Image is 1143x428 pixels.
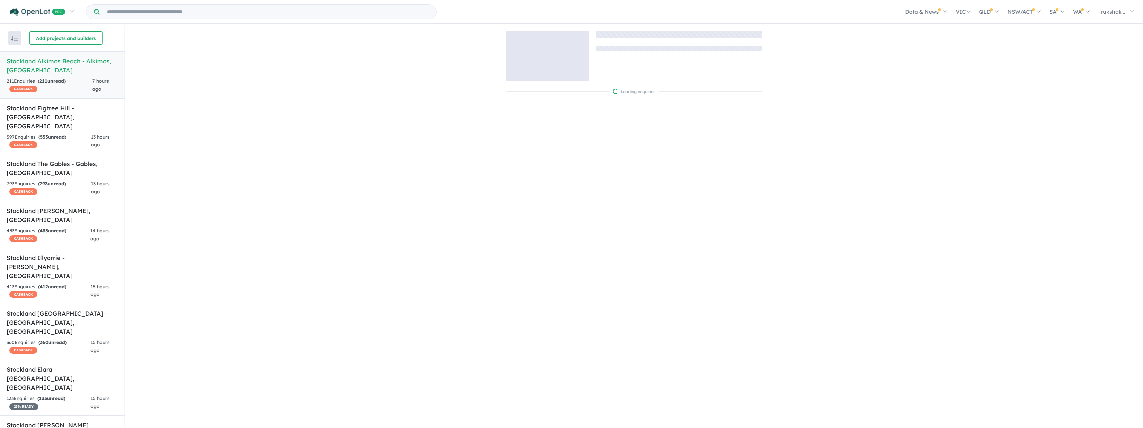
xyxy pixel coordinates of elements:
div: Loading enquiries [613,88,655,95]
span: 13 hours ago [91,181,110,195]
strong: ( unread) [38,134,66,140]
h5: Stockland Figtree Hill - [GEOGRAPHIC_DATA] , [GEOGRAPHIC_DATA] [7,104,118,131]
span: 211 [39,78,47,84]
span: 793 [40,181,48,187]
span: 15 hours ago [91,395,110,409]
strong: ( unread) [38,228,66,234]
span: 360 [40,339,48,345]
h5: Stockland Alkimos Beach - Alkimos , [GEOGRAPHIC_DATA] [7,57,118,75]
div: 597 Enquir ies [7,133,91,149]
span: 433 [40,228,48,234]
div: 360 Enquir ies [7,339,91,355]
img: sort.svg [11,36,18,41]
strong: ( unread) [38,339,67,345]
div: 433 Enquir ies [7,227,90,243]
h5: Stockland Elara - [GEOGRAPHIC_DATA] , [GEOGRAPHIC_DATA] [7,365,118,392]
span: 133 [39,395,47,401]
h5: Stockland The Gables - Gables , [GEOGRAPHIC_DATA] [7,159,118,177]
span: 15 hours ago [91,284,110,298]
span: CASHBACK [9,188,37,195]
span: 7 hours ago [92,78,109,92]
span: CASHBACK [9,235,37,242]
div: 211 Enquir ies [7,77,92,93]
h5: Stockland [GEOGRAPHIC_DATA] - [GEOGRAPHIC_DATA] , [GEOGRAPHIC_DATA] [7,309,118,336]
button: Add projects and builders [29,31,103,45]
span: rukshali... [1101,8,1125,15]
span: 25 % READY [9,403,38,410]
div: 413 Enquir ies [7,283,91,299]
strong: ( unread) [37,395,65,401]
span: 412 [40,284,48,290]
h5: Stockland [PERSON_NAME] , [GEOGRAPHIC_DATA] [7,206,118,224]
span: CASHBACK [9,86,37,92]
div: 793 Enquir ies [7,180,91,196]
input: Try estate name, suburb, builder or developer [101,5,435,19]
span: CASHBACK [9,291,37,298]
span: 14 hours ago [90,228,110,242]
strong: ( unread) [38,78,66,84]
span: CASHBACK [9,347,37,354]
strong: ( unread) [38,181,66,187]
span: 13 hours ago [91,134,110,148]
span: CASHBACK [9,141,37,148]
div: 133 Enquir ies [7,395,91,411]
strong: ( unread) [38,284,66,290]
h5: Stockland Illyarrie - [PERSON_NAME] , [GEOGRAPHIC_DATA] [7,253,118,280]
span: 553 [40,134,48,140]
img: Openlot PRO Logo White [10,8,65,16]
span: 15 hours ago [91,339,110,353]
